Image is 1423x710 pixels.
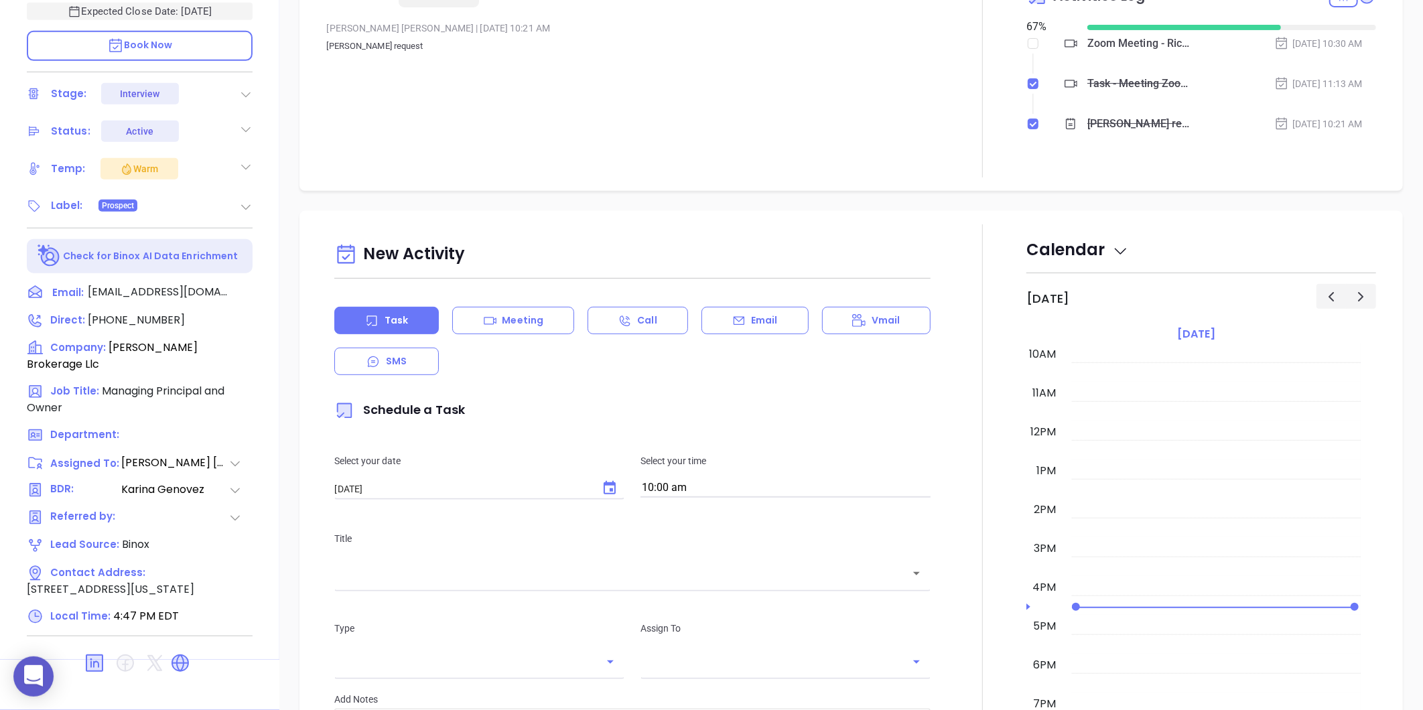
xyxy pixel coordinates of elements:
[1030,618,1059,634] div: 5pm
[1087,74,1194,94] div: Task - Meeting Zoom Meeting - Rich Standing
[334,531,931,546] p: Title
[113,608,179,624] span: 4:47 PM EDT
[637,313,657,328] p: Call
[50,537,119,551] span: Lead Source:
[334,692,931,707] p: Add Notes
[51,196,83,216] div: Label:
[1026,238,1129,261] span: Calendar
[1316,284,1347,309] button: Previous day
[907,564,926,583] button: Open
[1274,36,1363,51] div: [DATE] 10:30 AM
[1030,385,1059,401] div: 11am
[1274,117,1363,131] div: [DATE] 10:21 AM
[334,238,931,272] div: New Activity
[88,312,185,328] span: [PHONE_NUMBER]
[386,354,407,368] p: SMS
[596,475,623,502] button: Choose date, selected date is Sep 3, 2025
[50,340,106,354] span: Company:
[1346,284,1376,309] button: Next day
[50,427,119,441] span: Department:
[27,581,194,597] span: [STREET_ADDRESS][US_STATE]
[121,482,228,498] span: Karina Genovez
[107,38,173,52] span: Book Now
[1026,19,1071,35] div: 67 %
[27,340,198,372] span: [PERSON_NAME] Brokerage Llc
[751,313,778,328] p: Email
[50,509,120,526] span: Referred by:
[334,401,465,418] span: Schedule a Task
[50,609,111,623] span: Local Time:
[326,18,939,38] div: [PERSON_NAME] [PERSON_NAME] [DATE] 10:21 AM
[120,161,158,177] div: Warm
[126,121,153,142] div: Active
[1274,76,1363,91] div: [DATE] 11:13 AM
[1087,114,1194,134] div: [PERSON_NAME] request
[872,313,900,328] p: Vmail
[334,453,624,468] p: Select your date
[51,121,90,141] div: Status:
[1026,346,1059,362] div: 10am
[1087,33,1194,54] div: Zoom Meeting - Rich Standing
[50,384,99,398] span: Job Title:
[102,198,135,213] span: Prospect
[27,383,224,415] span: Managing Principal and Owner
[1031,502,1059,518] div: 2pm
[385,313,408,328] p: Task
[52,284,84,301] span: Email:
[50,456,120,472] span: Assigned To:
[51,84,87,104] div: Stage:
[120,83,160,104] div: Interview
[1034,463,1059,479] div: 1pm
[1174,325,1218,344] a: [DATE]
[50,313,85,327] span: Direct :
[502,313,543,328] p: Meeting
[121,455,228,471] span: [PERSON_NAME] [PERSON_NAME]
[1026,291,1069,306] h2: [DATE]
[326,38,939,54] p: [PERSON_NAME] request
[1031,541,1059,557] div: 3pm
[63,249,238,263] p: Check for Binox AI Data Enrichment
[334,482,591,496] input: MM/DD/YYYY
[601,652,620,671] button: Open
[88,284,228,300] span: [EMAIL_ADDRESS][DOMAIN_NAME]
[907,652,926,671] button: Open
[1030,657,1059,673] div: 6pm
[27,3,253,20] p: Expected Close Date: [DATE]
[334,621,624,636] p: Type
[640,453,931,468] p: Select your time
[51,159,86,179] div: Temp:
[1028,424,1059,440] div: 12pm
[476,23,478,33] span: |
[38,244,61,268] img: Ai-Enrich-DaqCidB-.svg
[122,537,149,552] span: Binox
[50,482,120,498] span: BDR:
[640,621,931,636] p: Assign To
[1030,579,1059,595] div: 4pm
[50,565,145,579] span: Contact Address:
